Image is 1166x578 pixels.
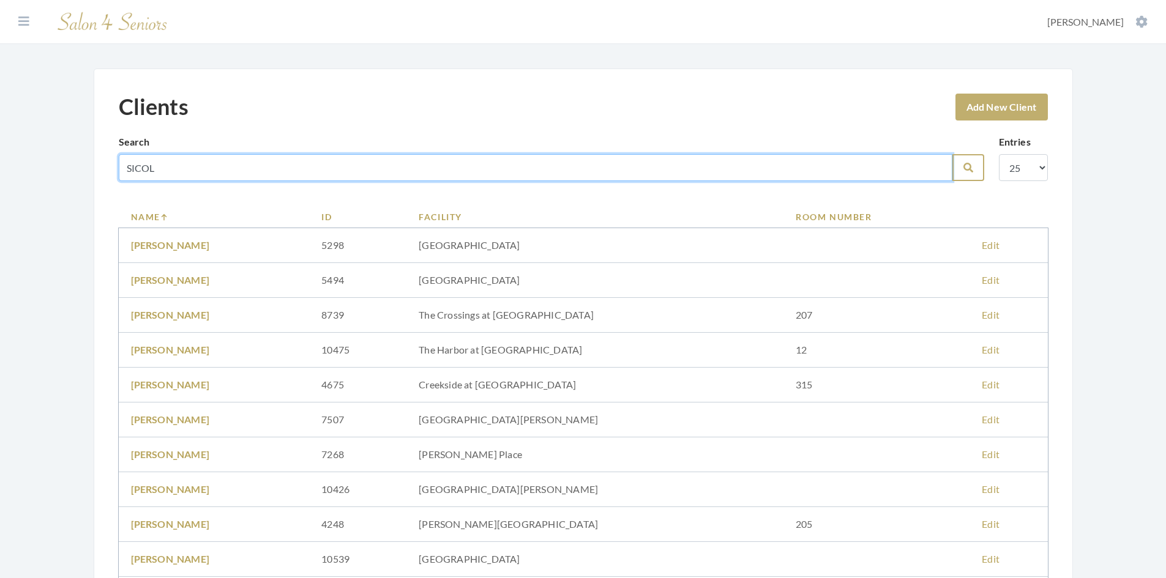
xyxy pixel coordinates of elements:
[783,298,970,333] td: 207
[406,402,783,437] td: [GEOGRAPHIC_DATA][PERSON_NAME]
[51,7,174,36] img: Salon 4 Seniors
[131,448,210,460] a: [PERSON_NAME]
[982,344,1000,355] a: Edit
[406,298,783,333] td: The Crossings at [GEOGRAPHIC_DATA]
[1047,16,1124,28] span: [PERSON_NAME]
[131,518,210,530] a: [PERSON_NAME]
[131,553,210,565] a: [PERSON_NAME]
[419,210,771,223] a: Facility
[309,437,406,472] td: 7268
[309,333,406,368] td: 10475
[119,135,150,149] label: Search
[131,239,210,251] a: [PERSON_NAME]
[982,518,1000,530] a: Edit
[783,333,970,368] td: 12
[982,274,1000,286] a: Edit
[982,239,1000,251] a: Edit
[1044,15,1151,29] button: [PERSON_NAME]
[783,507,970,542] td: 205
[309,507,406,542] td: 4248
[309,542,406,577] td: 10539
[982,413,1000,425] a: Edit
[955,94,1048,120] a: Add New Client
[982,553,1000,565] a: Edit
[406,472,783,507] td: [GEOGRAPHIC_DATA][PERSON_NAME]
[982,448,1000,460] a: Edit
[119,154,952,181] input: Search by name, facility or room number
[982,483,1000,495] a: Edit
[309,228,406,263] td: 5298
[131,274,210,286] a: [PERSON_NAME]
[131,483,210,495] a: [PERSON_NAME]
[406,368,783,402] td: Creekside at [GEOGRAPHIC_DATA]
[131,413,210,425] a: [PERSON_NAME]
[406,437,783,472] td: [PERSON_NAME] Place
[406,228,783,263] td: [GEOGRAPHIC_DATA]
[406,507,783,542] td: [PERSON_NAME][GEOGRAPHIC_DATA]
[406,333,783,368] td: The Harbor at [GEOGRAPHIC_DATA]
[982,379,1000,390] a: Edit
[131,344,210,355] a: [PERSON_NAME]
[982,309,1000,320] a: Edit
[321,210,394,223] a: ID
[309,472,406,507] td: 10426
[309,368,406,402] td: 4675
[999,135,1031,149] label: Entries
[309,298,406,333] td: 8739
[131,379,210,390] a: [PERSON_NAME]
[796,210,957,223] a: Room Number
[131,309,210,320] a: [PERSON_NAME]
[309,263,406,298] td: 5494
[309,402,406,437] td: 7507
[406,542,783,577] td: [GEOGRAPHIC_DATA]
[783,368,970,402] td: 315
[131,210,297,223] a: Name
[119,94,189,120] h1: Clients
[406,263,783,298] td: [GEOGRAPHIC_DATA]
